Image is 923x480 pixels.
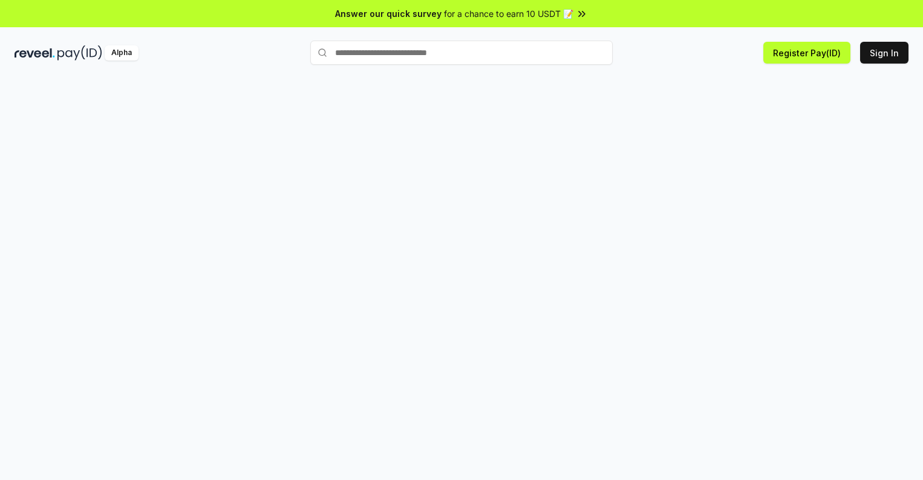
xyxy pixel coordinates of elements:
[335,7,442,20] span: Answer our quick survey
[444,7,573,20] span: for a chance to earn 10 USDT 📝
[860,42,908,64] button: Sign In
[763,42,850,64] button: Register Pay(ID)
[57,45,102,61] img: pay_id
[105,45,139,61] div: Alpha
[15,45,55,61] img: reveel_dark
